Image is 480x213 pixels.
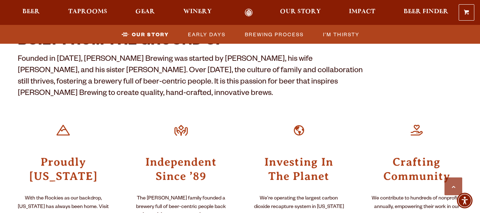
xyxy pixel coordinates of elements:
[236,9,262,17] a: Odell Home
[184,29,229,39] a: Early Days
[371,154,462,183] h3: Crafting Community
[131,9,160,17] a: Gear
[253,154,344,183] h3: Investing In The Planet
[179,9,216,17] a: Winery
[319,29,363,39] a: I’m Thirsty
[22,9,40,15] span: Beer
[241,29,307,39] a: Brewing Process
[280,9,321,15] span: Our Story
[18,154,109,183] h3: Proudly [US_STATE]
[183,9,212,15] span: Winery
[18,9,44,17] a: Beer
[349,9,375,15] span: Impact
[344,9,380,17] a: Impact
[399,9,453,17] a: Beer Finder
[444,177,462,195] a: Scroll to top
[68,9,107,15] span: Taprooms
[323,29,360,39] span: I’m Thirsty
[117,29,172,39] a: Our Story
[18,54,368,100] p: Founded in [DATE], [PERSON_NAME] Brewing was started by [PERSON_NAME], his wife [PERSON_NAME], an...
[136,154,227,183] h3: Independent Since ’89
[275,9,325,17] a: Our Story
[132,29,169,39] span: Our Story
[457,193,473,208] div: Accessibility Menu
[188,29,226,39] span: Early Days
[135,9,155,15] span: Gear
[245,29,304,39] span: Brewing Process
[64,9,112,17] a: Taprooms
[404,9,448,15] span: Beer Finder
